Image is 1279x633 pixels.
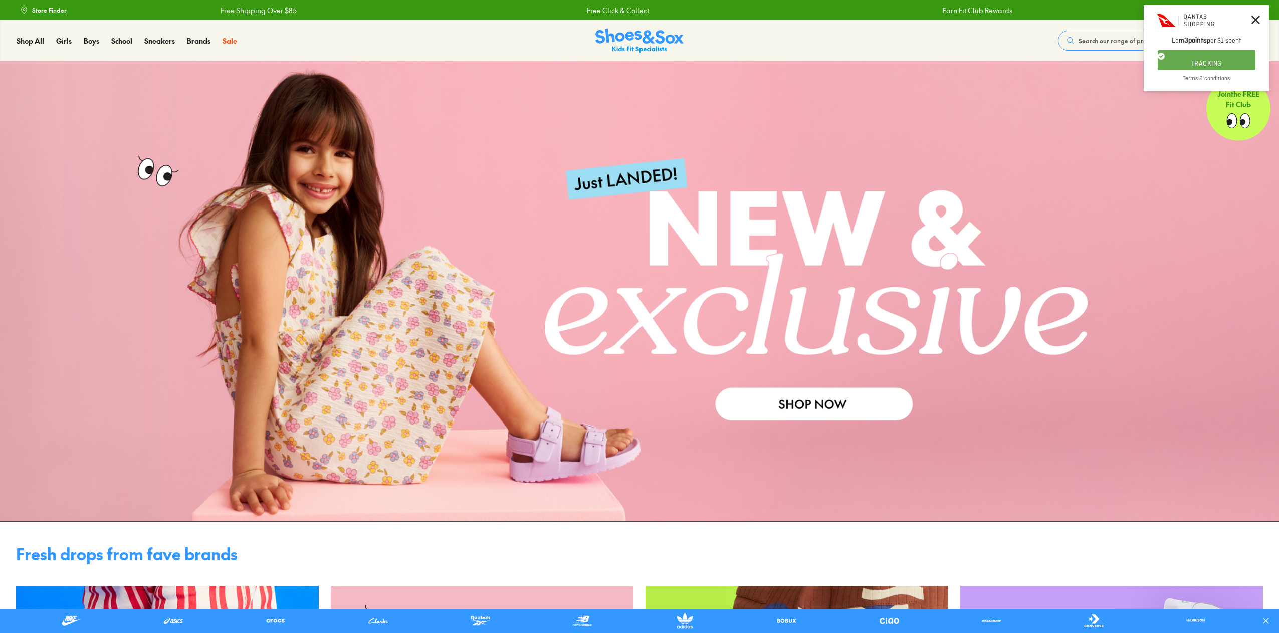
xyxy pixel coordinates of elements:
[84,36,99,46] a: Boys
[1217,89,1231,99] span: Join
[17,36,44,46] a: Shop All
[1144,75,1269,91] a: Terms & conditions
[217,5,293,16] a: Free Shipping Over $85
[938,5,1008,16] a: Earn Fit Club Rewards
[1206,61,1270,141] a: Jointhe FREE Fit Club
[1206,81,1270,118] p: the FREE Fit Club
[583,5,645,16] a: Free Click & Collect
[32,6,67,15] span: Store Finder
[1144,36,1269,50] p: Earn per $1 spent
[111,36,132,46] a: School
[187,36,210,46] a: Brands
[1184,36,1207,45] strong: 3 points
[595,29,684,53] a: Shoes & Sox
[223,36,237,46] a: Sale
[56,36,72,46] a: Girls
[1058,31,1202,51] button: Search our range of products
[144,36,175,46] a: Sneakers
[1173,1,1259,19] a: Book a FREE Expert Fitting
[595,29,684,53] img: SNS_Logo_Responsive.svg
[20,1,67,19] a: Store Finder
[1158,50,1255,70] button: TRACKING
[1079,36,1161,45] span: Search our range of products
